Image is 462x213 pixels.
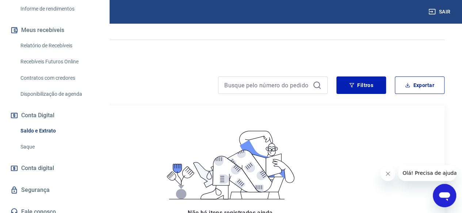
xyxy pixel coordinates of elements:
h4: Extrato [18,79,209,94]
a: Disponibilização de agenda [18,87,100,102]
a: Saque [18,139,100,154]
button: Meus recebíveis [9,22,100,38]
input: Busque pelo número do pedido [224,80,310,91]
button: Exportar [395,76,444,94]
a: Conta digital [9,160,100,176]
a: Segurança [9,182,100,198]
button: Conta Digital [9,107,100,123]
a: Saldo e Extrato [18,123,100,138]
iframe: Fechar mensagem [381,166,395,181]
a: Recebíveis Futuros Online [18,54,100,69]
a: Contratos com credores [18,71,100,86]
button: Filtros [336,76,386,94]
iframe: Botão para abrir a janela de mensagens [433,184,456,207]
span: Olá! Precisa de ajuda? [4,5,61,11]
iframe: Mensagem da empresa [398,165,456,181]
a: Relatório de Recebíveis [18,38,100,53]
span: Conta digital [21,163,54,173]
p: carregando... [18,55,444,64]
button: Sair [427,5,453,19]
a: Informe de rendimentos [18,1,100,16]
